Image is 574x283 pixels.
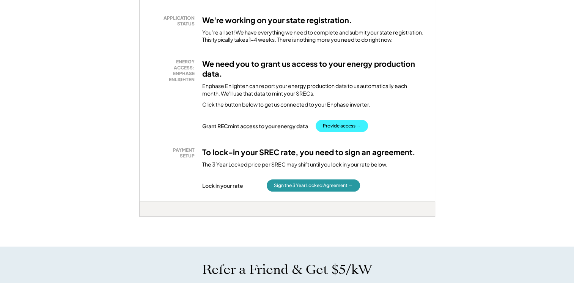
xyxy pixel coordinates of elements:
[202,15,352,25] h3: We're working on your state registration.
[202,161,387,168] div: The 3 Year Locked price per SREC may shift until you lock in your rate below.
[202,123,308,129] div: Grant RECmint access to your energy data
[202,147,415,157] h3: To lock-in your SREC rate, you need to sign an agreement.
[267,179,360,192] button: Sign the 3 Year Locked Agreement →
[139,217,165,220] div: kahtnxgq - VA Distributed
[202,82,425,97] div: Enphase Enlighten can report your energy production data to us automatically each month. We'll us...
[316,120,368,132] button: Provide access →
[202,182,259,189] div: Lock in your rate
[202,59,425,79] h3: We need you to grant us access to your energy production data.
[202,29,425,44] div: You’re all set! We have everything we need to complete and submit your state registration. This t...
[153,15,195,27] div: APPLICATION STATUS
[153,147,195,159] div: PAYMENT SETUP
[202,101,370,108] div: Click the button below to get us connected to your Enphase inverter.
[153,59,195,82] div: ENERGY ACCESS: ENPHASE ENLIGHTEN
[202,262,372,278] h1: Refer a Friend & Get $5/kW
